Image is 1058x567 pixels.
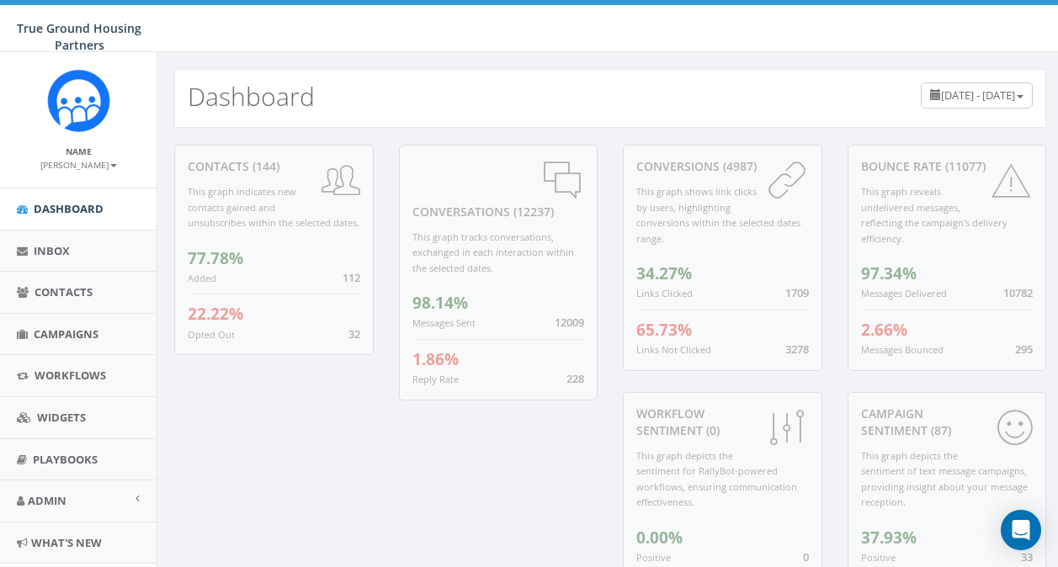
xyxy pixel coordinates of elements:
span: (0) [703,422,720,438]
small: This graph depicts the sentiment for RallyBot-powered workflows, ensuring communication effective... [636,449,797,509]
span: Campaigns [34,326,98,342]
span: 295 [1015,342,1033,357]
span: 34.27% [636,262,692,284]
div: Bounce Rate [861,158,1034,175]
small: This graph depicts the sentiment of text message campaigns, providing insight about your message ... [861,449,1028,509]
span: 3278 [785,342,809,357]
small: Links Not Clicked [636,343,711,356]
div: Workflow Sentiment [636,405,809,439]
span: [DATE] - [DATE] [941,87,1015,103]
span: (12237) [510,204,554,220]
small: Positive [861,551,896,564]
span: 1.86% [412,348,459,370]
span: Widgets [37,410,86,425]
span: (11077) [942,158,986,174]
small: Links Clicked [636,287,693,299]
span: (4987) [720,158,757,174]
span: 10782 [1003,285,1033,300]
span: Contacts [35,284,93,299]
small: This graph tracks conversations, exchanged in each interaction within the selected dates. [412,231,574,274]
small: Added [188,272,216,284]
span: 97.34% [861,262,917,284]
small: Opted Out [188,328,235,341]
a: [PERSON_NAME] [40,156,117,172]
span: Workflows [35,368,106,383]
img: Rally_Corp_Logo_1.png [47,69,110,132]
span: 0.00% [636,527,683,548]
small: [PERSON_NAME] [40,159,117,171]
span: 1709 [785,285,809,300]
span: (87) [928,422,951,438]
small: Reply Rate [412,373,459,385]
span: 65.73% [636,319,692,341]
span: Admin [28,493,66,508]
small: Messages Delivered [861,287,947,299]
span: (144) [249,158,279,174]
div: Open Intercom Messenger [1001,510,1041,550]
small: Positive [636,551,671,564]
small: Name [66,146,92,157]
span: 12009 [555,315,584,330]
span: Dashboard [34,201,104,216]
div: conversations [412,158,585,220]
h2: Dashboard [188,82,315,110]
span: 32 [348,326,360,342]
span: 2.66% [861,319,907,341]
span: 37.93% [861,527,917,548]
span: 112 [343,270,360,285]
small: This graph indicates new contacts gained and unsubscribes within the selected dates. [188,185,359,229]
span: 77.78% [188,247,243,269]
div: conversions [636,158,809,175]
div: contacts [188,158,360,175]
small: This graph shows link clicks by users, highlighting conversions within the selected dates range. [636,185,800,245]
span: 98.14% [412,292,468,314]
span: Playbooks [33,452,98,467]
span: 228 [566,371,584,386]
span: Inbox [34,243,70,258]
span: What's New [31,535,102,550]
span: 0 [803,549,809,564]
span: 22.22% [188,303,243,325]
div: Campaign Sentiment [861,405,1034,439]
small: Messages Bounced [861,343,944,356]
small: Messages Sent [412,316,476,329]
span: 33 [1021,549,1033,564]
span: True Ground Housing Partners [17,20,141,53]
small: This graph reveals undelivered messages, reflecting the campaign's delivery efficiency. [861,185,1007,245]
